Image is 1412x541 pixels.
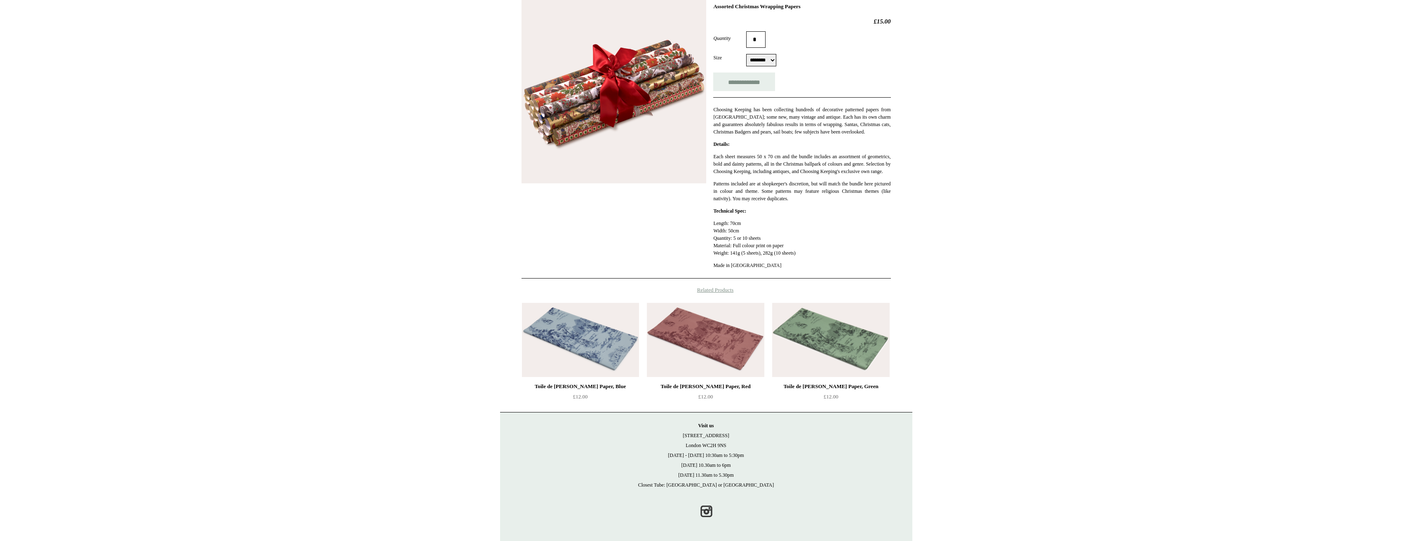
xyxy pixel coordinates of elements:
p: Length: 70cm Width: 50cm Quantity: 5 or 10 sheets Material: Full colour print on paper Weight: 14... [713,220,890,257]
img: Toile de Jouy Tissue Paper, Green [772,303,889,377]
strong: Visit us [698,423,714,429]
h1: Assorted Christmas Wrapping Papers [713,3,890,10]
strong: Details: [713,141,729,147]
a: Toile de [PERSON_NAME] Paper, Green £12.00 [772,382,889,415]
a: Toile de [PERSON_NAME] Paper, Red £12.00 [647,382,764,415]
p: Made in [GEOGRAPHIC_DATA] [713,262,890,269]
p: [STREET_ADDRESS] London WC2H 9NS [DATE] - [DATE] 10:30am to 5:30pm [DATE] 10.30am to 6pm [DATE] 1... [508,421,904,490]
img: Toile de Jouy Tissue Paper, Red [647,303,764,377]
span: £12.00 [573,393,588,400]
p: Each sheet measures 50 x 70 cm and the bundle includes an assortment of geometrics, bold and dain... [713,153,890,175]
div: Toile de [PERSON_NAME] Paper, Green [774,382,887,391]
img: Toile de Jouy Tissue Paper, Blue [522,303,639,377]
strong: Technical Spec: [713,208,746,214]
a: Toile de Jouy Tissue Paper, Green Toile de Jouy Tissue Paper, Green [772,303,889,377]
h4: Related Products [500,287,912,293]
label: Quantity [713,35,746,42]
a: Instagram [697,502,715,520]
a: Toile de Jouy Tissue Paper, Red Toile de Jouy Tissue Paper, Red [647,303,764,377]
p: Choosing Keeping has been collecting hundreds of decorative patterned papers from [GEOGRAPHIC_DAT... [713,106,890,136]
a: Toile de Jouy Tissue Paper, Blue Toile de Jouy Tissue Paper, Blue [522,303,639,377]
span: £12.00 [698,393,713,400]
div: Toile de [PERSON_NAME] Paper, Blue [524,382,637,391]
label: Size [713,54,746,61]
a: Toile de [PERSON_NAME] Paper, Blue £12.00 [522,382,639,415]
span: £12.00 [824,393,839,400]
h2: £15.00 [713,18,890,25]
div: Toile de [PERSON_NAME] Paper, Red [649,382,762,391]
p: Patterns included are at shopkeeper's discretion, but will match the bundle here pictured in colo... [713,180,890,202]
